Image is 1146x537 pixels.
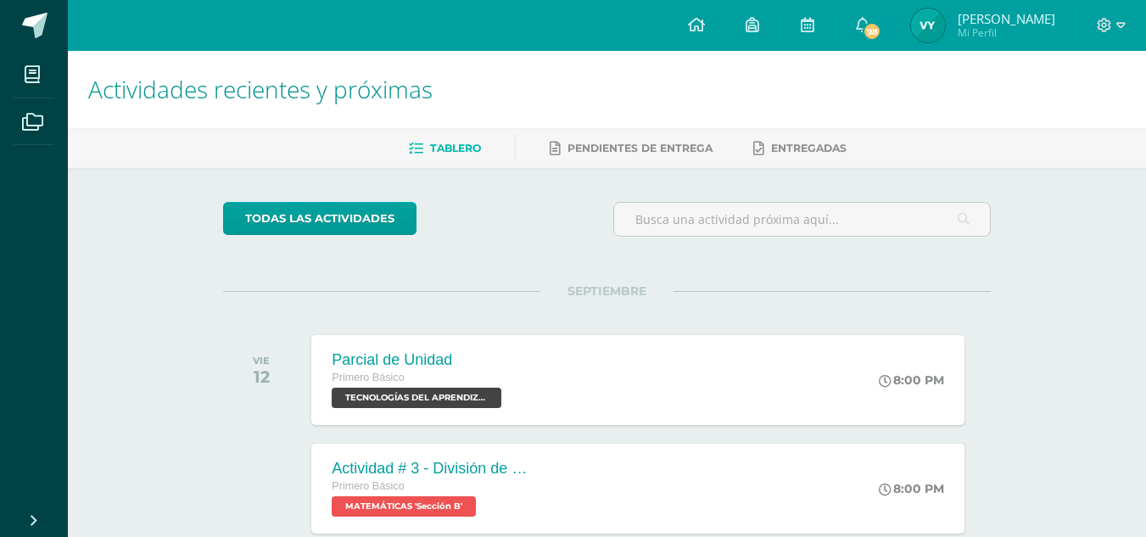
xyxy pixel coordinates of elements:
[332,388,501,408] span: TECNOLOGÍAS DEL APRENDIZAJE Y LA COMUNICACIÓN 'Sección B'
[253,355,270,366] div: VIE
[332,460,535,478] div: Actividad # 3 - División de Fracciones
[879,481,944,496] div: 8:00 PM
[753,135,847,162] a: Entregadas
[332,351,506,369] div: Parcial de Unidad
[567,142,713,154] span: Pendientes de entrega
[430,142,481,154] span: Tablero
[911,8,945,42] img: d70101c48d288b3152b53775119de9d4.png
[550,135,713,162] a: Pendientes de entrega
[409,135,481,162] a: Tablero
[958,25,1055,40] span: Mi Perfil
[958,10,1055,27] span: [PERSON_NAME]
[614,203,990,236] input: Busca una actividad próxima aquí...
[332,372,404,383] span: Primero Básico
[771,142,847,154] span: Entregadas
[332,480,404,492] span: Primero Básico
[88,73,433,105] span: Actividades recientes y próximas
[223,202,416,235] a: todas las Actividades
[863,22,881,41] span: 98
[879,372,944,388] div: 8:00 PM
[540,283,674,299] span: SEPTIEMBRE
[332,496,476,517] span: MATEMÁTICAS 'Sección B'
[253,366,270,387] div: 12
